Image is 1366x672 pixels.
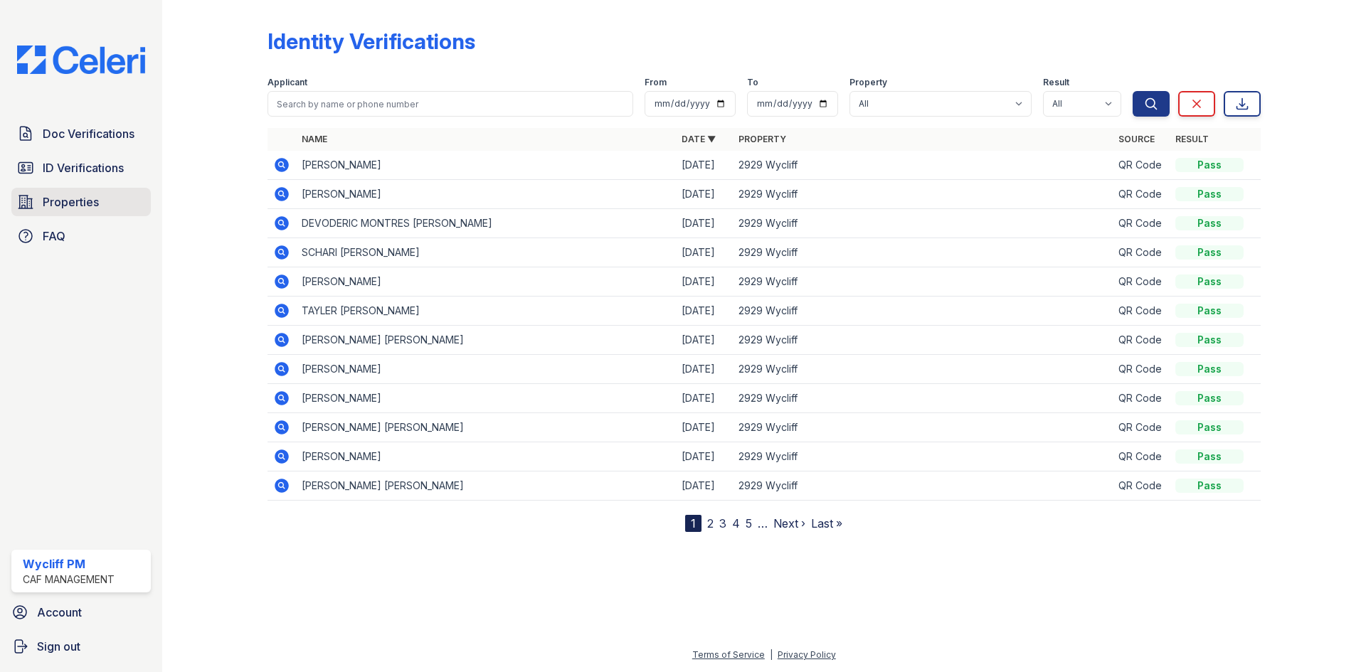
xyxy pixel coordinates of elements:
[811,516,842,530] a: Last »
[37,638,80,655] span: Sign out
[43,125,134,142] span: Doc Verifications
[1175,304,1244,318] div: Pass
[733,267,1113,297] td: 2929 Wycliff
[43,228,65,245] span: FAQ
[685,515,701,532] div: 1
[296,326,676,355] td: [PERSON_NAME] [PERSON_NAME]
[302,134,327,144] a: Name
[11,188,151,216] a: Properties
[733,471,1113,501] td: 2929 Wycliff
[296,238,676,267] td: SCHARI [PERSON_NAME]
[733,238,1113,267] td: 2929 Wycliff
[11,119,151,148] a: Doc Verifications
[676,238,733,267] td: [DATE]
[296,297,676,326] td: TAYLER [PERSON_NAME]
[682,134,716,144] a: Date ▼
[1175,274,1244,289] div: Pass
[676,384,733,413] td: [DATE]
[296,267,676,297] td: [PERSON_NAME]
[296,442,676,471] td: [PERSON_NAME]
[268,77,307,88] label: Applicant
[746,516,752,530] a: 5
[676,297,733,326] td: [DATE]
[1113,209,1170,238] td: QR Code
[733,442,1113,471] td: 2929 Wycliff
[268,91,633,117] input: Search by name or phone number
[676,326,733,355] td: [DATE]
[43,159,124,176] span: ID Verifications
[676,180,733,209] td: [DATE]
[1175,158,1244,172] div: Pass
[268,28,475,54] div: Identity Verifications
[733,180,1113,209] td: 2929 Wycliff
[1113,267,1170,297] td: QR Code
[645,77,667,88] label: From
[747,77,758,88] label: To
[1113,326,1170,355] td: QR Code
[1175,362,1244,376] div: Pass
[676,267,733,297] td: [DATE]
[296,413,676,442] td: [PERSON_NAME] [PERSON_NAME]
[23,572,115,587] div: CAF Management
[1113,413,1170,442] td: QR Code
[6,46,157,74] img: CE_Logo_Blue-a8612792a0a2168367f1c8372b55b34899dd931a85d93a1a3d3e32e68fde9ad4.png
[773,516,805,530] a: Next ›
[6,598,157,626] a: Account
[6,632,157,661] a: Sign out
[1113,471,1170,501] td: QR Code
[1175,420,1244,434] div: Pass
[676,413,733,442] td: [DATE]
[296,355,676,384] td: [PERSON_NAME]
[732,516,740,530] a: 4
[758,515,768,532] span: …
[738,134,786,144] a: Property
[1113,384,1170,413] td: QR Code
[733,151,1113,180] td: 2929 Wycliff
[1175,245,1244,260] div: Pass
[733,209,1113,238] td: 2929 Wycliff
[1175,391,1244,405] div: Pass
[719,516,726,530] a: 3
[37,604,82,621] span: Account
[1113,442,1170,471] td: QR Code
[733,355,1113,384] td: 2929 Wycliff
[676,151,733,180] td: [DATE]
[11,154,151,182] a: ID Verifications
[733,297,1113,326] td: 2929 Wycliff
[676,471,733,501] td: [DATE]
[1113,355,1170,384] td: QR Code
[296,151,676,180] td: [PERSON_NAME]
[296,384,676,413] td: [PERSON_NAME]
[296,209,676,238] td: DEVODERIC MONTRES [PERSON_NAME]
[1175,216,1244,230] div: Pass
[733,326,1113,355] td: 2929 Wycliff
[1175,187,1244,201] div: Pass
[1113,297,1170,326] td: QR Code
[1175,333,1244,347] div: Pass
[1113,238,1170,267] td: QR Code
[296,180,676,209] td: [PERSON_NAME]
[43,193,99,210] span: Properties
[849,77,887,88] label: Property
[296,471,676,501] td: [PERSON_NAME] [PERSON_NAME]
[1175,449,1244,464] div: Pass
[11,222,151,250] a: FAQ
[1113,151,1170,180] td: QR Code
[692,649,765,660] a: Terms of Service
[1043,77,1069,88] label: Result
[1175,479,1244,493] div: Pass
[1118,134,1155,144] a: Source
[770,649,773,660] div: |
[676,355,733,384] td: [DATE]
[23,555,115,572] div: Wycliff PM
[733,413,1113,442] td: 2929 Wycliff
[676,209,733,238] td: [DATE]
[1175,134,1209,144] a: Result
[1113,180,1170,209] td: QR Code
[676,442,733,471] td: [DATE]
[707,516,714,530] a: 2
[733,384,1113,413] td: 2929 Wycliff
[778,649,836,660] a: Privacy Policy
